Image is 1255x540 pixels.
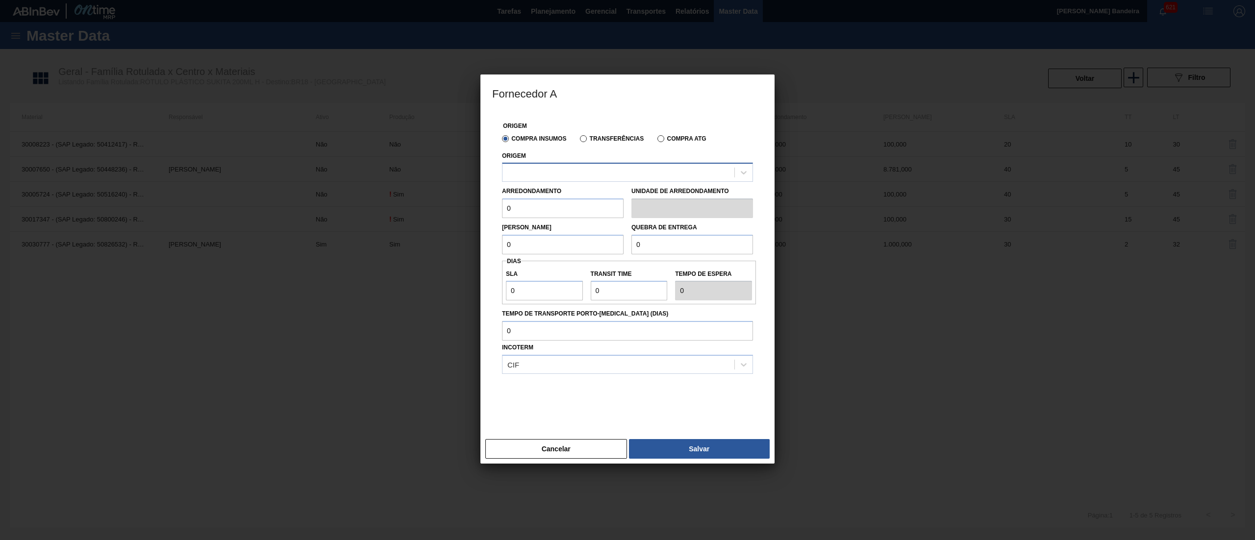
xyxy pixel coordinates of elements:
[507,258,521,265] span: Dias
[675,267,752,281] label: Tempo de espera
[507,361,519,369] div: CIF
[502,307,753,321] label: Tempo de Transporte Porto-[MEDICAL_DATA] (dias)
[502,224,552,231] label: [PERSON_NAME]
[503,123,527,129] label: Origem
[502,344,533,351] label: Incoterm
[631,184,753,198] label: Unidade de arredondamento
[506,267,583,281] label: SLA
[657,135,706,142] label: Compra ATG
[502,135,566,142] label: Compra Insumos
[631,224,697,231] label: Quebra de entrega
[580,135,644,142] label: Transferências
[591,267,668,281] label: Transit Time
[485,439,627,459] button: Cancelar
[502,188,561,195] label: Arredondamento
[502,152,526,159] label: Origem
[480,74,775,112] h3: Fornecedor A
[629,439,770,459] button: Salvar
